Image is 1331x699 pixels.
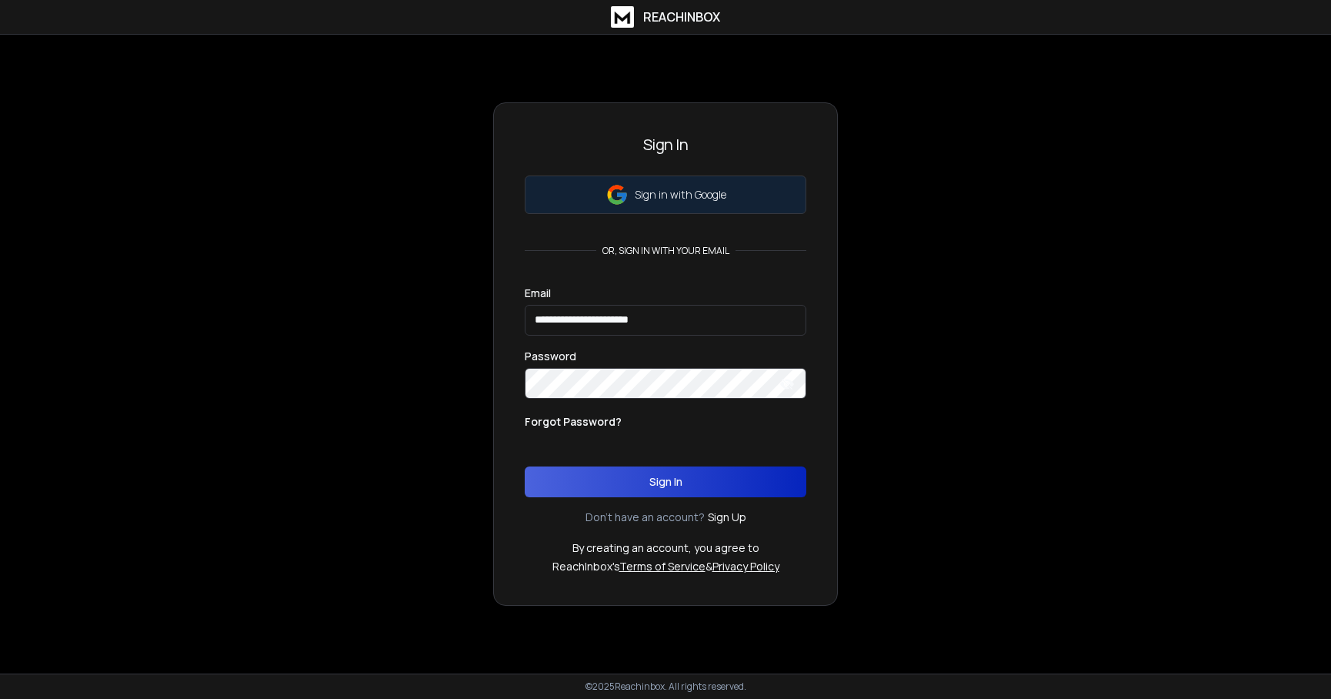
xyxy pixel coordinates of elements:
p: Don't have an account? [585,510,705,525]
label: Email [525,288,551,299]
label: Password [525,351,576,362]
a: Sign Up [708,510,746,525]
h3: Sign In [525,134,806,156]
p: ReachInbox's & [552,559,779,574]
a: ReachInbox [611,6,720,28]
p: or, sign in with your email [596,245,736,257]
p: Sign in with Google [635,187,726,202]
button: Sign In [525,467,806,497]
button: Sign in with Google [525,176,806,214]
img: logo [611,6,634,28]
h1: ReachInbox [643,8,720,26]
p: Forgot Password? [525,414,622,430]
a: Privacy Policy [712,559,779,574]
p: By creating an account, you agree to [572,540,759,556]
p: © 2025 Reachinbox. All rights reserved. [585,681,746,693]
a: Terms of Service [619,559,706,574]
